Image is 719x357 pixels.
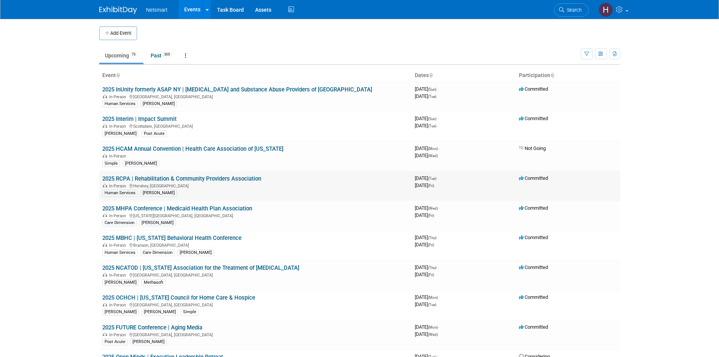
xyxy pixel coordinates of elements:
[415,294,440,300] span: [DATE]
[428,273,434,277] span: (Fri)
[145,48,178,63] a: Past305
[142,130,167,137] div: Post Acute
[99,48,143,63] a: Upcoming73
[103,213,107,217] img: In-Person Event
[519,205,548,211] span: Committed
[177,249,214,256] div: [PERSON_NAME]
[437,235,439,240] span: -
[415,153,438,158] span: [DATE]
[415,182,434,188] span: [DATE]
[428,303,436,307] span: (Tue)
[99,6,137,14] img: ExhibitDay
[415,205,440,211] span: [DATE]
[437,86,439,92] span: -
[109,273,128,278] span: In-Person
[102,212,409,218] div: [US_STATE][GEOGRAPHIC_DATA], [GEOGRAPHIC_DATA]
[428,206,438,210] span: (Wed)
[102,123,409,129] div: Scottsdale, [GEOGRAPHIC_DATA]
[130,338,167,345] div: [PERSON_NAME]
[428,236,436,240] span: (Thu)
[102,242,409,248] div: Branson, [GEOGRAPHIC_DATA]
[554,3,589,17] a: Search
[415,93,436,99] span: [DATE]
[162,52,172,57] span: 305
[109,213,128,218] span: In-Person
[103,124,107,128] img: In-Person Event
[109,124,128,129] span: In-Person
[102,219,137,226] div: Care Dimension
[415,331,438,337] span: [DATE]
[415,212,434,218] span: [DATE]
[428,117,436,121] span: (Sun)
[102,190,138,196] div: Human Services
[516,69,620,82] th: Participation
[142,279,166,286] div: Methasoft
[102,160,120,167] div: Simple
[428,295,438,300] span: (Mon)
[116,72,120,78] a: Sort by Event Name
[102,100,138,107] div: Human Services
[439,324,440,330] span: -
[599,3,613,17] img: Hannah Norsworthy
[428,147,438,151] span: (Mon)
[102,272,409,278] div: [GEOGRAPHIC_DATA], [GEOGRAPHIC_DATA]
[437,175,439,181] span: -
[102,264,299,271] a: 2025 NCATOD | [US_STATE] Association for the Treatment of [MEDICAL_DATA]
[428,325,438,329] span: (Mon)
[103,94,107,98] img: In-Person Event
[428,332,438,337] span: (Wed)
[415,272,434,277] span: [DATE]
[103,332,107,336] img: In-Person Event
[129,52,138,57] span: 73
[103,303,107,306] img: In-Person Event
[439,205,440,211] span: -
[102,182,409,189] div: Hershey, [GEOGRAPHIC_DATA]
[102,324,202,331] a: 2025 FUTURE Conference | Aging Media
[102,93,409,99] div: [GEOGRAPHIC_DATA], [GEOGRAPHIC_DATA]
[123,160,159,167] div: [PERSON_NAME]
[437,264,439,270] span: -
[439,294,440,300] span: -
[109,94,128,99] span: In-Person
[428,266,436,270] span: (Thu)
[102,331,409,337] div: [GEOGRAPHIC_DATA], [GEOGRAPHIC_DATA]
[102,294,255,301] a: 2025 OCHCH | [US_STATE] Council for Home Care & Hospice
[102,205,252,212] a: 2025 MHPA Conference | Medicaid Health Plan Association
[428,94,436,99] span: (Tue)
[519,264,548,270] span: Committed
[102,130,139,137] div: [PERSON_NAME]
[140,190,177,196] div: [PERSON_NAME]
[99,26,137,40] button: Add Event
[103,154,107,158] img: In-Person Event
[519,145,546,151] span: Not Going
[102,86,372,93] a: 2025 InUnity formerly ASAP NY | [MEDICAL_DATA] and Substance Abuse Providers of [GEOGRAPHIC_DATA]
[103,243,107,247] img: In-Person Event
[428,124,436,128] span: (Tue)
[102,249,138,256] div: Human Services
[102,116,177,122] a: 2025 Interim | Impact Summit
[415,123,436,128] span: [DATE]
[102,279,139,286] div: [PERSON_NAME]
[99,69,412,82] th: Event
[564,7,582,13] span: Search
[437,116,439,121] span: -
[109,154,128,159] span: In-Person
[519,116,548,121] span: Committed
[109,303,128,308] span: In-Person
[109,332,128,337] span: In-Person
[109,184,128,189] span: In-Person
[102,338,128,345] div: Post Acute
[550,72,554,78] a: Sort by Participation Type
[415,116,439,121] span: [DATE]
[429,72,433,78] a: Sort by Start Date
[415,86,439,92] span: [DATE]
[428,87,436,91] span: (Sun)
[102,309,139,315] div: [PERSON_NAME]
[428,154,438,158] span: (Wed)
[103,273,107,277] img: In-Person Event
[519,235,548,240] span: Committed
[519,86,548,92] span: Committed
[146,7,168,13] span: Netsmart
[415,175,439,181] span: [DATE]
[428,176,436,181] span: (Tue)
